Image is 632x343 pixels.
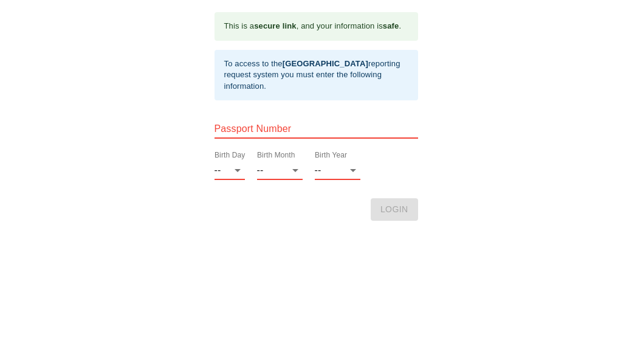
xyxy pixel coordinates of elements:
b: [GEOGRAPHIC_DATA] [283,59,368,68]
label: Birth Month [257,152,295,159]
label: Birth Day [215,152,245,159]
b: safe [383,21,399,30]
div: To access to the reporting request system you must enter the following information. [224,54,408,97]
b: secure link [254,21,296,30]
label: Birth Year [315,152,347,159]
div: This is a , and your information is . [224,16,402,37]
